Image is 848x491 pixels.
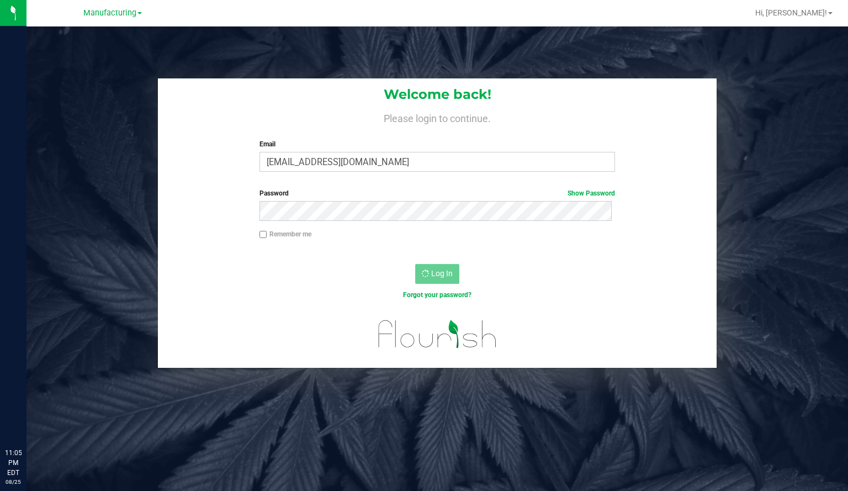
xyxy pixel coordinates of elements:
[568,189,615,197] a: Show Password
[415,264,459,284] button: Log In
[259,189,289,197] span: Password
[368,312,507,356] img: flourish_logo.svg
[5,448,22,478] p: 11:05 PM EDT
[158,87,717,102] h1: Welcome back!
[431,269,453,278] span: Log In
[259,139,616,149] label: Email
[83,8,136,18] span: Manufacturing
[259,229,311,239] label: Remember me
[259,231,267,239] input: Remember me
[158,110,717,124] h4: Please login to continue.
[755,8,827,17] span: Hi, [PERSON_NAME]!
[5,478,22,486] p: 08/25
[403,291,471,299] a: Forgot your password?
